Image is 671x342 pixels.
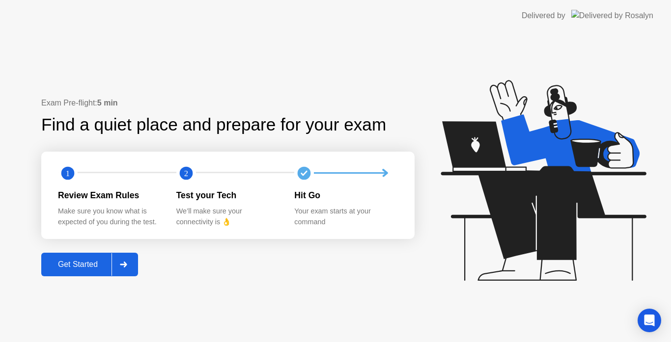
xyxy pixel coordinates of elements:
[294,206,397,227] div: Your exam starts at your command
[41,112,388,138] div: Find a quiet place and prepare for your exam
[176,206,279,227] div: We’ll make sure your connectivity is 👌
[44,260,112,269] div: Get Started
[522,10,565,22] div: Delivered by
[58,206,161,227] div: Make sure you know what is expected of you during the test.
[41,97,415,109] div: Exam Pre-flight:
[176,189,279,202] div: Test your Tech
[66,168,70,178] text: 1
[58,189,161,202] div: Review Exam Rules
[184,168,188,178] text: 2
[294,189,397,202] div: Hit Go
[638,309,661,332] div: Open Intercom Messenger
[571,10,653,21] img: Delivered by Rosalyn
[97,99,118,107] b: 5 min
[41,253,138,276] button: Get Started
